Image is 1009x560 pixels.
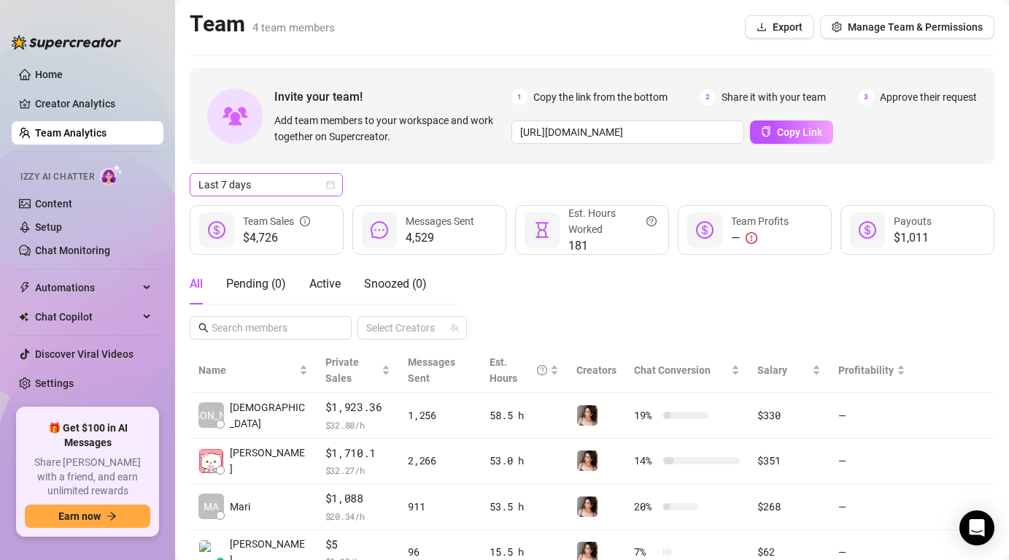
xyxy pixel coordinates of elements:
a: Creator Analytics [35,92,152,115]
span: $1,088 [325,490,391,507]
div: $268 [757,499,820,515]
span: Automations [35,276,139,299]
span: dollar-circle [208,221,225,239]
div: Est. Hours [490,354,547,386]
a: Discover Viral Videos [35,348,134,360]
span: question-circle [646,205,657,237]
th: Name [190,348,317,393]
div: Est. Hours Worked [568,205,657,237]
img: Lauren [577,405,598,426]
img: Lauren [577,450,598,471]
span: Share it with your team [722,89,826,105]
span: Messages Sent [406,215,474,227]
span: Export [773,21,803,33]
button: Copy Link [750,120,833,144]
button: Manage Team & Permissions [820,15,994,39]
span: 14 % [634,453,657,469]
span: Last 7 days [198,174,334,196]
span: $ 32.88 /h [325,418,391,432]
h2: Team [190,10,335,38]
a: Chat Monitoring [35,245,110,256]
span: download [757,22,767,32]
span: Salary [757,364,787,376]
span: Private Sales [325,356,359,384]
img: AI Chatter [100,164,123,185]
span: Add team members to your workspace and work together on Supercreator. [274,112,506,145]
input: Search members [212,320,331,336]
span: Team Profits [731,215,789,227]
div: 2,266 [408,453,472,469]
span: Chat Conversion [634,364,711,376]
img: Chat Copilot [19,312,28,322]
span: $ 32.27 /h [325,463,391,477]
a: Setup [35,221,62,233]
span: 20 % [634,499,657,515]
div: 53.5 h [490,499,559,515]
a: Home [35,69,63,80]
div: 53.0 h [490,453,559,469]
span: thunderbolt [19,282,31,294]
span: 7 % [634,544,657,560]
button: Earn nowarrow-right [25,505,150,528]
img: logo-BBDzfeDw.svg [12,35,121,50]
img: Cristy Riego [199,449,223,473]
button: Export [745,15,814,39]
span: Profitability [838,364,894,376]
span: 181 [568,237,657,255]
span: Payouts [894,215,932,227]
span: [DEMOGRAPHIC_DATA] [230,399,308,431]
span: Manage Team & Permissions [848,21,983,33]
span: 1 [511,89,527,105]
span: message [371,221,388,239]
span: info-circle [300,213,310,229]
span: [PERSON_NAME] [230,445,308,477]
span: 2 [700,89,716,105]
div: $62 [757,544,820,560]
a: Team Analytics [35,127,107,139]
span: Invite your team! [274,88,511,106]
div: 15.5 h [490,544,559,560]
span: 4,529 [406,229,474,247]
span: Earn now [58,510,101,522]
div: $351 [757,453,820,469]
div: Open Intercom Messenger [959,510,994,545]
span: 3 [858,89,874,105]
th: Creators [568,348,625,393]
span: $ 20.34 /h [325,509,391,523]
span: 4 team members [252,21,335,34]
a: Settings [35,377,74,389]
span: dollar-circle [696,221,714,239]
span: Approve their request [880,89,977,105]
span: 19 % [634,407,657,423]
div: Team Sales [243,213,310,229]
span: dollar-circle [859,221,876,239]
span: [PERSON_NAME] [172,407,250,423]
div: 58.5 h [490,407,559,423]
span: $5 [325,536,391,553]
td: — [830,484,914,530]
span: hourglass [533,221,551,239]
span: copy [761,126,771,137]
span: Copy Link [777,126,822,138]
span: $1,710.1 [325,445,391,462]
a: Content [35,198,72,210]
div: $330 [757,407,820,423]
span: 🎁 Get $100 in AI Messages [25,421,150,450]
span: Mari [230,499,250,515]
span: MA [204,499,219,515]
div: — [731,229,789,247]
span: $1,923.36 [325,399,391,416]
span: Share [PERSON_NAME] with a friend, and earn unlimited rewards [25,456,150,499]
span: calendar [326,180,335,189]
span: $4,726 [243,229,310,247]
span: question-circle [537,354,547,386]
span: $1,011 [894,229,932,247]
span: Snoozed ( 0 ) [364,277,427,291]
span: Chat Copilot [35,305,139,329]
div: 1,256 [408,407,472,423]
span: Name [198,362,296,378]
td: — [830,439,914,485]
span: team [450,323,459,332]
td: — [830,393,914,439]
span: Copy the link from the bottom [533,89,668,105]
